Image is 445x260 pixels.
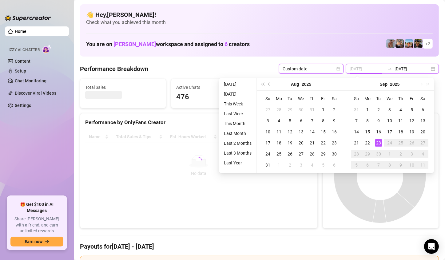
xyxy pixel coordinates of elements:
div: 4 [419,150,427,158]
div: 3 [264,117,272,124]
td: 2025-09-25 [395,137,406,148]
td: 2025-08-11 [273,126,284,137]
div: 14 [308,128,316,136]
td: 2025-09-30 [373,148,384,160]
div: 29 [320,150,327,158]
td: 2025-08-05 [284,115,296,126]
td: 2025-09-01 [273,160,284,171]
input: End date [395,65,430,72]
td: 2025-09-21 [351,137,362,148]
td: 2025-08-06 [296,115,307,126]
li: Last 3 Months [221,149,254,157]
div: 6 [297,117,305,124]
td: 2025-09-06 [329,160,340,171]
th: Fr [318,93,329,104]
div: 31 [308,106,316,113]
div: 6 [331,161,338,169]
div: 3 [386,106,393,113]
div: 30 [375,150,382,158]
td: 2025-08-28 [307,148,318,160]
div: 12 [286,128,294,136]
div: 31 [264,161,272,169]
div: 28 [275,106,283,113]
div: 13 [419,117,427,124]
span: 476 [176,91,252,103]
td: 2025-09-29 [362,148,373,160]
div: 20 [419,128,427,136]
div: 18 [397,128,404,136]
td: 2025-08-08 [318,115,329,126]
div: 25 [397,139,404,147]
li: [DATE] [221,81,254,88]
button: Choose a month [380,78,388,90]
td: 2025-09-19 [406,126,417,137]
button: Choose a year [302,78,311,90]
td: 2025-09-23 [373,137,384,148]
td: 2025-09-04 [307,160,318,171]
div: 6 [419,106,427,113]
span: Active Chats [176,84,252,91]
td: 2025-08-22 [318,137,329,148]
img: AI Chatter [42,45,52,53]
div: 1 [275,161,283,169]
td: 2025-07-29 [284,104,296,115]
td: 2025-09-12 [406,115,417,126]
div: 23 [375,139,382,147]
div: 28 [353,150,360,158]
div: 2 [331,106,338,113]
div: Performance by OnlyFans Creator [85,118,312,127]
span: Check what you achieved this month [86,19,433,26]
td: 2025-09-27 [417,137,428,148]
td: 2025-09-03 [384,104,395,115]
div: 13 [297,128,305,136]
td: 2025-10-10 [406,160,417,171]
span: to [387,66,392,71]
li: This Month [221,120,254,127]
input: Start date [350,65,385,72]
td: 2025-08-14 [307,126,318,137]
td: 2025-08-17 [262,137,273,148]
a: Chat Monitoring [15,78,46,83]
div: 24 [264,150,272,158]
div: 8 [364,117,371,124]
td: 2025-08-12 [284,126,296,137]
td: 2025-08-02 [329,104,340,115]
td: 2025-09-20 [417,126,428,137]
div: 27 [297,150,305,158]
td: 2025-08-10 [262,126,273,137]
th: Th [307,93,318,104]
td: 2025-08-24 [262,148,273,160]
div: 1 [320,106,327,113]
li: This Week [221,100,254,108]
img: George [395,39,404,48]
td: 2025-08-04 [273,115,284,126]
span: swap-right [387,66,392,71]
div: 9 [331,117,338,124]
div: 19 [408,128,415,136]
a: Discover Viral Videos [15,91,56,96]
td: 2025-08-20 [296,137,307,148]
div: 28 [308,150,316,158]
td: 2025-09-06 [417,104,428,115]
h4: Performance Breakdown [80,65,148,73]
div: 7 [353,117,360,124]
td: 2025-09-05 [406,104,417,115]
td: 2025-09-15 [362,126,373,137]
div: 2 [286,161,294,169]
td: 2025-09-01 [362,104,373,115]
div: 4 [275,117,283,124]
td: 2025-08-03 [262,115,273,126]
li: Last Month [221,130,254,137]
span: Earn now [25,239,42,244]
th: Th [395,93,406,104]
div: 5 [320,161,327,169]
span: Share [PERSON_NAME] with a friend, and earn unlimited rewards [10,216,63,234]
th: Su [262,93,273,104]
td: 2025-09-07 [351,115,362,126]
td: 2025-07-31 [307,104,318,115]
div: 19 [286,139,294,147]
a: Settings [15,103,31,108]
div: 6 [364,161,371,169]
a: Setup [15,69,26,73]
h4: Payouts for [DATE] - [DATE] [80,242,439,251]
